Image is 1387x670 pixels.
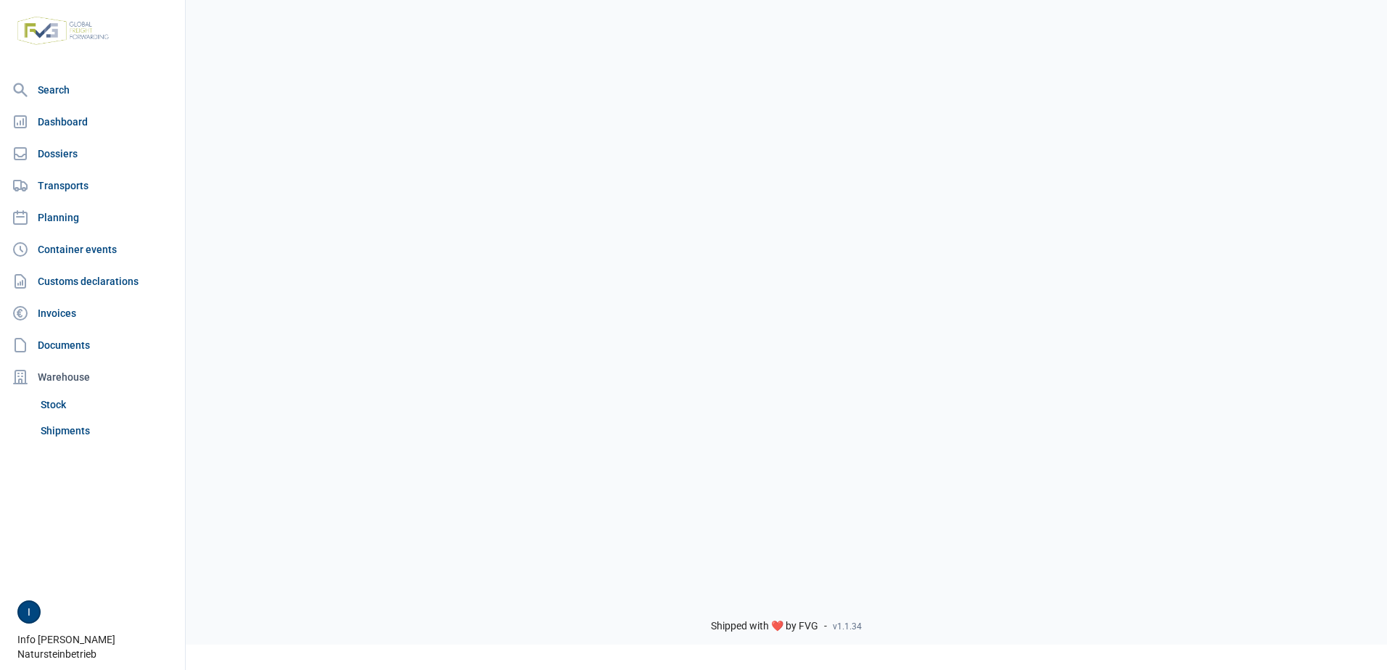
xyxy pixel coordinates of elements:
a: Customs declarations [6,267,179,296]
div: Info [PERSON_NAME] Natursteinbetrieb [17,600,176,661]
a: Shipments [35,418,179,444]
button: I [17,600,41,624]
a: Dossiers [6,139,179,168]
span: - [824,620,827,633]
img: FVG - Global freight forwarding [12,11,115,51]
a: Invoices [6,299,179,328]
a: Documents [6,331,179,360]
a: Planning [6,203,179,232]
a: Dashboard [6,107,179,136]
span: Shipped with ❤️ by FVG [711,620,818,633]
span: v1.1.34 [833,621,862,632]
a: Container events [6,235,179,264]
a: Search [6,75,179,104]
a: Stock [35,392,179,418]
div: Warehouse [6,363,179,392]
a: Transports [6,171,179,200]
